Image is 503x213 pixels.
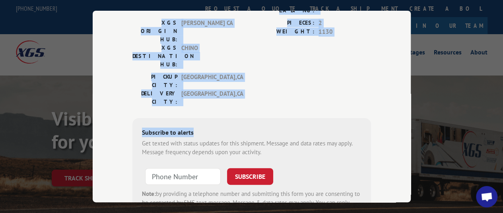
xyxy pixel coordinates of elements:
[252,18,315,27] label: PIECES:
[476,186,497,207] a: Open chat
[132,72,177,89] label: PICKUP CITY:
[145,168,221,184] input: Phone Number
[181,18,235,43] span: [PERSON_NAME] CA
[319,27,371,37] span: 1130
[181,72,235,89] span: [GEOGRAPHIC_DATA] , CA
[132,89,177,106] label: DELIVERY CITY:
[181,89,235,106] span: [GEOGRAPHIC_DATA] , CA
[142,190,156,197] strong: Note:
[319,18,371,27] span: 2
[142,139,361,157] div: Get texted with status updates for this shipment. Message and data rates may apply. Message frequ...
[142,127,361,139] div: Subscribe to alerts
[181,43,235,68] span: CHINO
[227,168,273,184] button: SUBSCRIBE
[252,27,315,37] label: WEIGHT:
[132,43,177,68] label: XGS DESTINATION HUB:
[132,18,177,43] label: XGS ORIGIN HUB:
